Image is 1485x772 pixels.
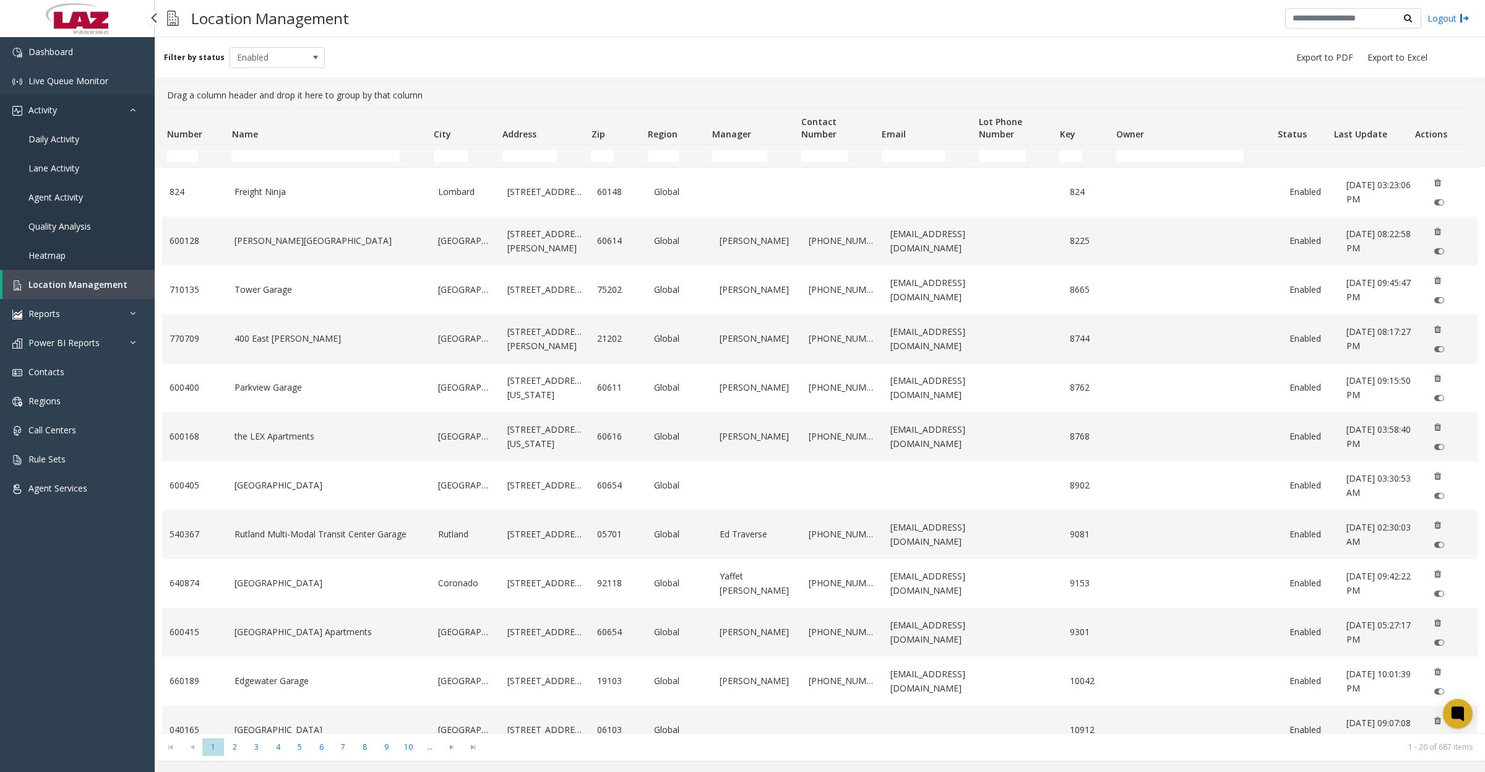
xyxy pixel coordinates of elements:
[654,479,704,492] a: Global
[28,104,57,116] span: Activity
[597,283,639,297] a: 75202
[720,674,794,688] a: [PERSON_NAME]
[167,128,202,140] span: Number
[12,280,22,290] img: 'icon'
[890,325,973,353] a: [EMAIL_ADDRESS][DOMAIN_NAME]
[1070,381,1112,394] a: 8762
[462,739,484,756] span: Go to the last page
[311,739,332,755] span: Page 6
[438,479,493,492] a: [GEOGRAPHIC_DATA]
[438,430,493,443] a: [GEOGRAPHIC_DATA]
[720,570,794,597] a: Yaffet [PERSON_NAME]
[1059,150,1082,162] input: Key Filter
[289,739,311,755] span: Page 5
[397,739,419,755] span: Page 10
[1460,12,1470,25] img: logout
[1289,332,1332,345] a: Enabled
[491,742,1473,752] kendo-pager-info: 1 - 20 of 687 items
[441,739,462,756] span: Go to the next page
[1070,723,1112,737] a: 10912
[1410,145,1466,167] td: Actions Filter
[507,374,582,402] a: [STREET_ADDRESS][US_STATE]
[438,674,493,688] a: [GEOGRAPHIC_DATA]
[1428,241,1451,261] button: Disable
[890,521,973,549] a: [EMAIL_ADDRESS][DOMAIN_NAME]
[1428,290,1451,310] button: Disable
[712,150,767,162] input: Manager Filter
[1346,178,1413,206] a: [DATE] 03:23:06 PM
[654,234,704,248] a: Global
[1346,717,1411,742] span: [DATE] 09:07:08 PM
[2,270,155,299] a: Location Management
[354,739,376,755] span: Page 8
[1329,145,1410,167] td: Last Update Filter
[235,576,423,590] a: [GEOGRAPHIC_DATA]
[979,116,1022,140] span: Lot Phone Number
[12,339,22,349] img: 'icon'
[167,150,198,162] input: Number Filter
[1428,613,1448,633] button: Delete
[507,479,582,492] a: [STREET_ADDRESS]
[890,570,973,597] a: [EMAIL_ADDRESS][DOMAIN_NAME]
[170,527,220,541] a: 540367
[170,283,220,297] a: 710135
[720,527,794,541] a: Ed Traverse
[591,150,614,162] input: Zip Filter
[28,162,79,174] span: Lane Activity
[235,527,423,541] a: Rutland Multi-Modal Transit Center Garage
[1428,173,1448,193] button: Delete
[890,423,973,451] a: [EMAIL_ADDRESS][DOMAIN_NAME]
[1289,576,1332,590] a: Enabled
[12,77,22,87] img: 'icon'
[434,150,468,162] input: City Filter
[438,527,493,541] a: Rutland
[507,227,582,255] a: [STREET_ADDRESS][PERSON_NAME]
[438,185,493,199] a: Lombard
[1289,430,1332,443] a: Enabled
[235,479,423,492] a: [GEOGRAPHIC_DATA]
[507,723,582,737] a: [STREET_ADDRESS]
[235,625,423,639] a: [GEOGRAPHIC_DATA] Apartments
[643,145,707,167] td: Region Filter
[1070,185,1112,199] a: 824
[1367,51,1427,64] span: Export to Excel
[507,625,582,639] a: [STREET_ADDRESS]
[1070,332,1112,345] a: 8744
[592,128,605,140] span: Zip
[12,484,22,494] img: 'icon'
[1070,527,1112,541] a: 9081
[1346,326,1411,351] span: [DATE] 08:17:27 PM
[1273,145,1329,167] td: Status Filter
[597,234,639,248] a: 60614
[507,283,582,297] a: [STREET_ADDRESS]
[28,75,108,87] span: Live Queue Monitor
[1346,521,1413,549] a: [DATE] 02:30:03 AM
[1054,145,1111,167] td: Key Filter
[1428,584,1451,604] button: Disable
[1346,277,1411,302] span: [DATE] 09:45:47 PM
[890,374,973,402] a: [EMAIL_ADDRESS][DOMAIN_NAME]
[1289,625,1332,639] a: Enabled
[1428,731,1451,750] button: Disable
[155,107,1485,733] div: Data table
[597,381,639,394] a: 60611
[1116,150,1244,162] input: Owner Filter
[597,185,639,199] a: 60148
[267,739,289,755] span: Page 4
[1060,128,1075,140] span: Key
[654,674,704,688] a: Global
[235,430,423,443] a: the LEX Apartments
[235,283,423,297] a: Tower Garage
[507,325,582,353] a: [STREET_ADDRESS][PERSON_NAME]
[597,576,639,590] a: 92118
[507,576,582,590] a: [STREET_ADDRESS]
[1070,283,1112,297] a: 8665
[1070,430,1112,443] a: 8768
[597,674,639,688] a: 19103
[224,739,246,755] span: Page 2
[597,527,639,541] a: 05701
[12,310,22,319] img: 'icon'
[597,430,639,443] a: 60616
[1428,437,1451,457] button: Disable
[12,397,22,407] img: 'icon'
